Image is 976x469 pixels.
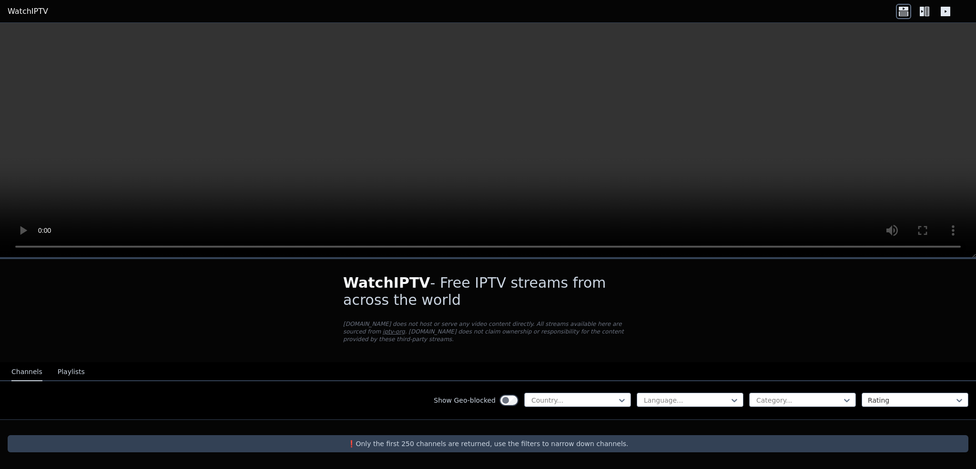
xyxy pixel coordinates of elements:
[11,363,42,381] button: Channels
[58,363,85,381] button: Playlists
[8,6,48,17] a: WatchIPTV
[11,439,965,448] p: ❗️Only the first 250 channels are returned, use the filters to narrow down channels.
[383,328,405,335] a: iptv-org
[343,320,633,343] p: [DOMAIN_NAME] does not host or serve any video content directly. All streams available here are s...
[434,396,496,405] label: Show Geo-blocked
[343,274,430,291] span: WatchIPTV
[343,274,633,309] h1: - Free IPTV streams from across the world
